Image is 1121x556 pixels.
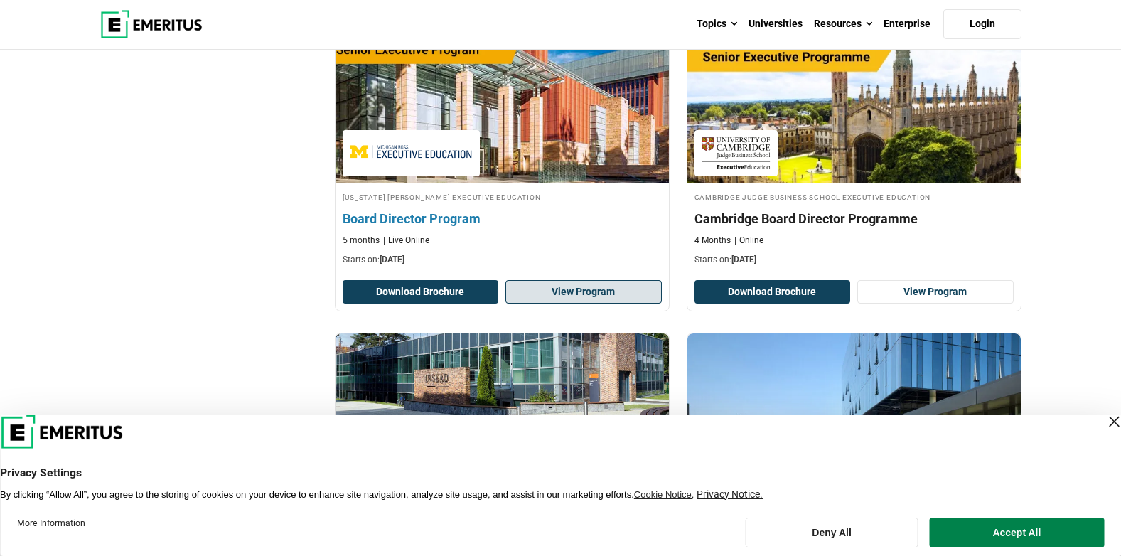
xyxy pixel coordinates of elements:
[318,34,685,191] img: Board Director Program | Online Business Management Course
[734,235,763,247] p: Online
[343,235,380,247] p: 5 months
[694,235,731,247] p: 4 Months
[505,280,662,304] a: View Program
[694,254,1014,266] p: Starts on:
[687,41,1021,183] img: Cambridge Board Director Programme | Online Business Management Course
[943,9,1021,39] a: Login
[336,41,669,273] a: Business Management Course by Michigan Ross Executive Education - December 17, 2025 Michigan Ross...
[336,333,669,476] img: Supply Chain Strategies for Business – Online | Online Business Management Course
[731,255,756,264] span: [DATE]
[702,137,771,169] img: Cambridge Judge Business School Executive Education
[694,210,1014,228] h4: Cambridge Board Director Programme
[694,191,1014,203] h4: Cambridge Judge Business School Executive Education
[857,280,1014,304] a: View Program
[350,137,473,169] img: Michigan Ross Executive Education
[343,280,499,304] button: Download Brochure
[687,333,1021,476] img: Sustainability Leadership: Innovation for Growth | Online Business Management Course
[343,254,662,266] p: Starts on:
[694,280,851,304] button: Download Brochure
[687,41,1021,273] a: Business Management Course by Cambridge Judge Business School Executive Education - December 22, ...
[343,191,662,203] h4: [US_STATE] [PERSON_NAME] Executive Education
[380,255,404,264] span: [DATE]
[383,235,429,247] p: Live Online
[343,210,662,228] h4: Board Director Program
